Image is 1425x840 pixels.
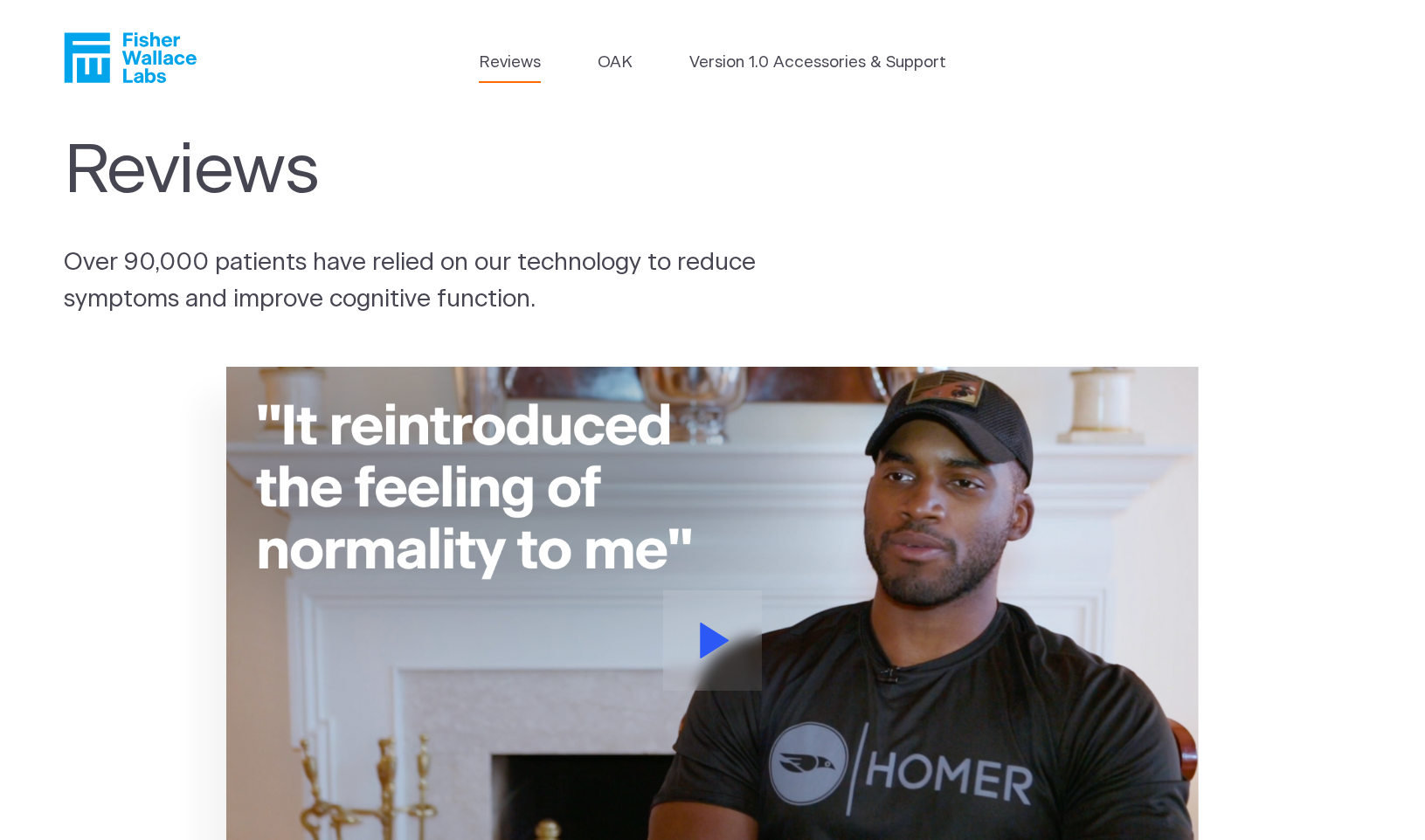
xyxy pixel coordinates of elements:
a: Reviews [479,51,541,75]
p: Over 90,000 patients have relied on our technology to reduce symptoms and improve cognitive funct... [64,245,827,319]
a: Fisher Wallace [64,32,197,83]
svg: Play [700,623,730,658]
h1: Reviews [64,132,791,212]
a: OAK [598,51,633,75]
a: Version 1.0 Accessories & Support [689,51,946,75]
